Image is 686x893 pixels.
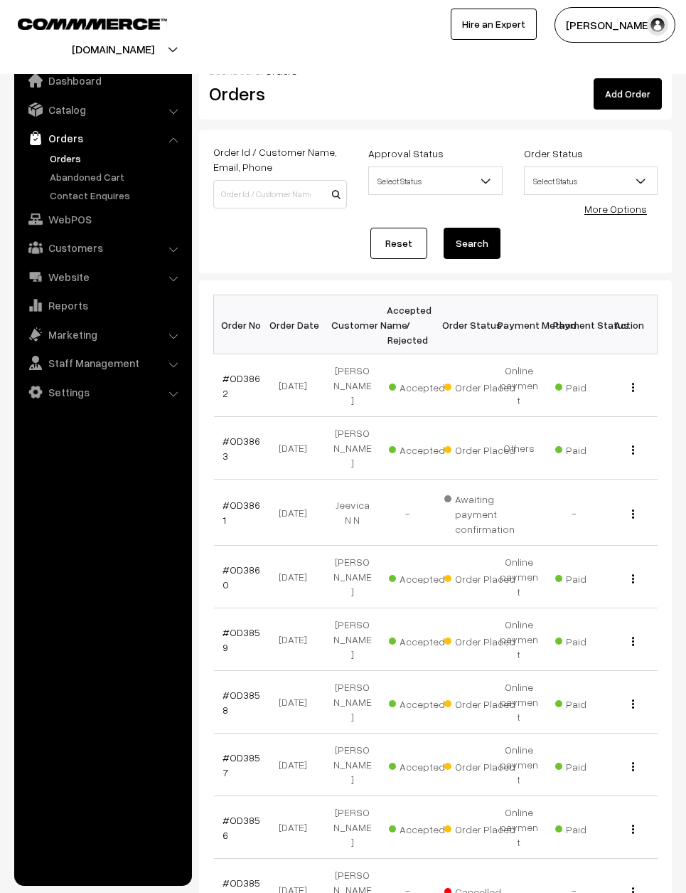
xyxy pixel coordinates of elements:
img: Menu [632,825,634,834]
th: Action [602,295,658,354]
th: Order Status [436,295,491,354]
img: Menu [632,383,634,392]
a: Catalog [18,97,187,122]
span: Paid [555,756,626,774]
span: Order Placed [444,756,515,774]
span: Paid [555,630,626,649]
td: [DATE] [269,734,325,796]
a: Marketing [18,322,187,347]
span: Order Placed [444,376,515,395]
label: Order Id / Customer Name, Email, Phone [213,144,347,174]
td: - [547,480,602,546]
td: Online payment [491,608,547,671]
img: Menu [632,445,634,455]
a: #OD3863 [223,435,260,462]
td: [DATE] [269,608,325,671]
td: Online payment [491,796,547,859]
span: Awaiting payment confirmation [444,488,515,537]
img: Menu [632,509,634,519]
a: #OD3860 [223,564,260,591]
span: Accepted [389,630,460,649]
span: Accepted [389,376,460,395]
img: COMMMERCE [18,19,167,29]
th: Order Date [269,295,325,354]
a: Add Order [594,78,662,110]
a: Hire an Expert [451,9,537,40]
td: [DATE] [269,354,325,417]
span: Paid [555,439,626,458]
span: Select Status [524,167,658,195]
td: [PERSON_NAME] [325,734,380,796]
td: [PERSON_NAME] [325,354,380,417]
a: #OD3862 [223,372,260,399]
span: Order Placed [444,818,515,837]
img: user [647,14,668,36]
td: Others [491,417,547,480]
td: [DATE] [269,480,325,546]
span: Accepted [389,693,460,712]
td: [DATE] [269,796,325,859]
span: Select Status [525,169,657,194]
a: #OD3858 [223,689,260,716]
td: [PERSON_NAME] [325,417,380,480]
a: Settings [18,379,187,405]
a: #OD3859 [223,626,260,653]
h2: Orders [209,83,345,105]
a: Website [18,264,187,290]
td: Online payment [491,734,547,796]
a: COMMMERCE [18,14,142,31]
td: [PERSON_NAME] [325,546,380,608]
td: - [380,480,436,546]
span: Order Placed [444,630,515,649]
a: Orders [18,125,187,151]
span: Paid [555,376,626,395]
th: Order No [214,295,269,354]
th: Payment Status [547,295,602,354]
label: Order Status [524,146,583,161]
button: [DOMAIN_NAME] [22,31,204,67]
td: Online payment [491,546,547,608]
a: Orders [46,151,187,166]
th: Payment Method [491,295,547,354]
th: Customer Name [325,295,380,354]
a: Staff Management [18,350,187,376]
img: Menu [632,574,634,583]
button: Search [444,228,500,259]
td: [PERSON_NAME] [325,671,380,734]
td: Jeevica N N [325,480,380,546]
a: Customers [18,235,187,260]
a: WebPOS [18,206,187,232]
span: Order Placed [444,568,515,586]
span: Order Placed [444,693,515,712]
a: Contact Enquires [46,188,187,203]
td: [DATE] [269,417,325,480]
a: #OD3856 [223,814,260,841]
span: Order Placed [444,439,515,458]
span: Paid [555,818,626,837]
img: Menu [632,762,634,771]
span: Accepted [389,568,460,586]
a: Reset [370,228,427,259]
td: [DATE] [269,671,325,734]
td: Online payment [491,354,547,417]
span: Paid [555,693,626,712]
img: Menu [632,637,634,646]
td: [PERSON_NAME] [325,608,380,671]
td: [PERSON_NAME] [325,796,380,859]
td: [DATE] [269,546,325,608]
input: Order Id / Customer Name / Customer Email / Customer Phone [213,180,347,208]
span: Accepted [389,818,460,837]
td: Online payment [491,671,547,734]
button: [PERSON_NAME] [554,7,675,43]
img: Menu [632,699,634,709]
label: Approval Status [368,146,444,161]
th: Accepted / Rejected [380,295,436,354]
span: Select Status [369,169,501,194]
span: Accepted [389,439,460,458]
a: More Options [584,203,647,215]
span: Paid [555,568,626,586]
span: Accepted [389,756,460,774]
a: #OD3857 [223,751,260,778]
a: Reports [18,292,187,318]
a: Abandoned Cart [46,169,187,184]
